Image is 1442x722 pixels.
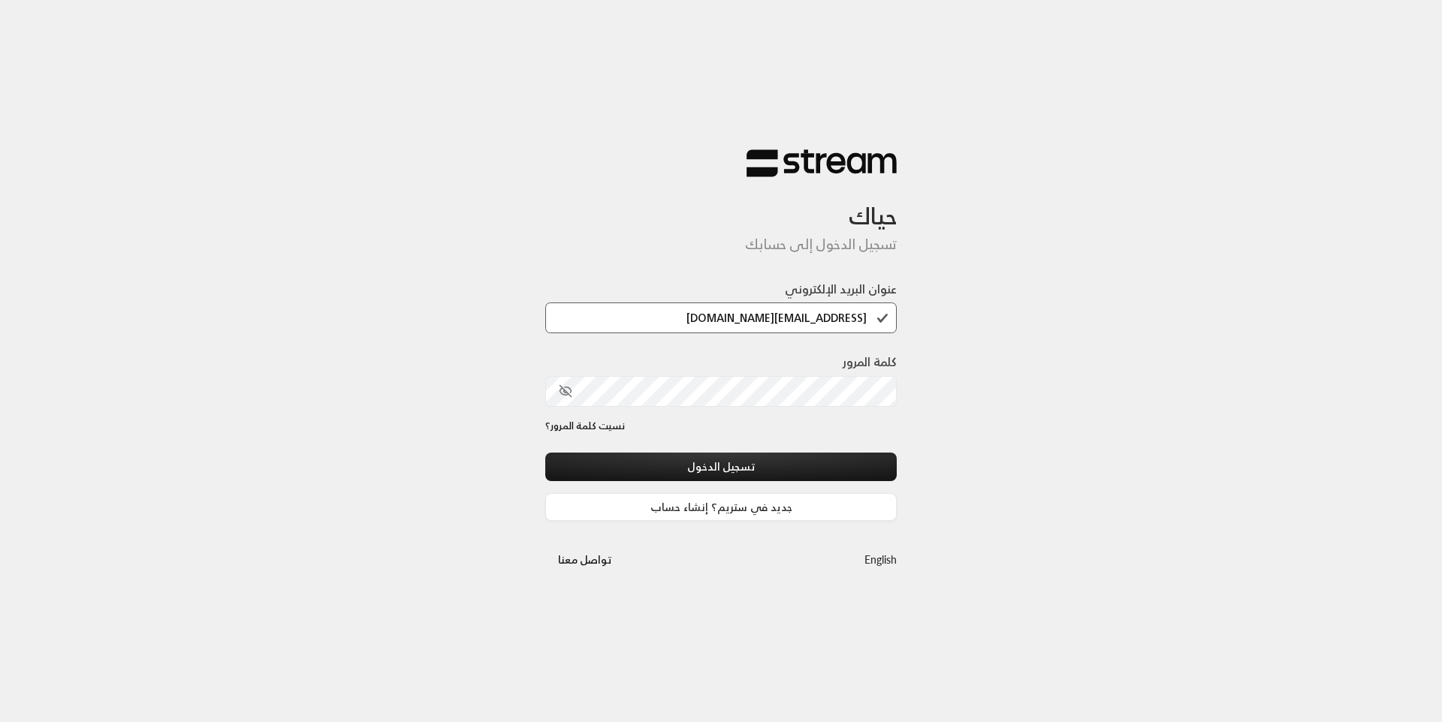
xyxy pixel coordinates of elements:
[545,493,897,521] a: جديد في ستريم؟ إنشاء حساب
[545,419,625,434] a: نسيت كلمة المرور؟
[545,236,897,253] h5: تسجيل الدخول إلى حسابك
[864,546,897,573] a: English
[545,546,624,573] button: تواصل معنا
[545,178,897,230] h3: حياك
[545,550,624,569] a: تواصل معنا
[545,453,897,480] button: تسجيل الدخول
[785,280,897,298] label: عنوان البريد الإلكتروني
[843,353,897,371] label: كلمة المرور
[747,149,897,178] img: Stream Logo
[545,302,897,333] input: اكتب بريدك الإلكتروني هنا
[553,378,578,404] button: toggle password visibility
